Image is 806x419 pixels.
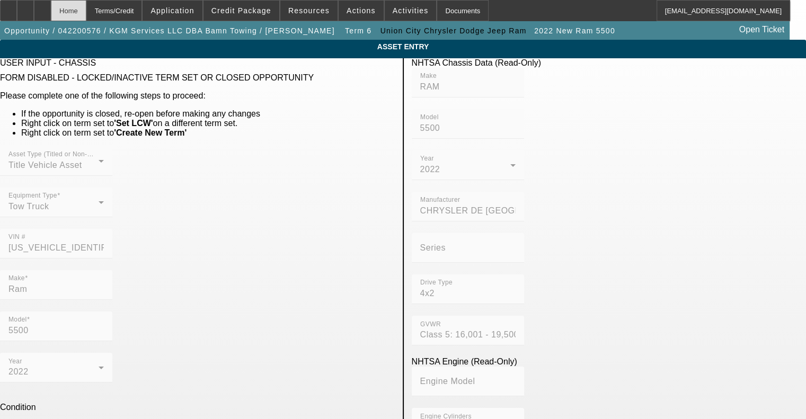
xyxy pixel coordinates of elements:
span: Actions [347,6,376,15]
mat-label: Engine Model [420,377,475,386]
mat-label: Model [8,316,27,323]
li: Right click on term set to on a different term set. [21,119,395,128]
mat-label: Manufacturer [420,197,460,203]
mat-label: Asset Type (Titled or Non-Titled) [8,151,106,158]
b: 'Set LCW' [114,119,153,128]
mat-label: Equipment Type [8,192,57,199]
button: Activities [385,1,437,21]
button: Union City Chrysler Dodge Jeep Ram [378,21,529,40]
mat-label: Year [8,358,22,364]
mat-label: Series [420,243,446,252]
button: Application [143,1,202,21]
b: 'Create New Term' [114,128,187,137]
mat-label: Make [8,275,25,282]
a: Open Ticket [735,21,789,39]
span: Term 6 [345,26,371,35]
li: If the opportunity is closed, re-open before making any changes [21,109,395,119]
mat-label: GVWR [420,320,441,327]
button: Actions [339,1,384,21]
span: Union City Chrysler Dodge Jeep Ram [380,26,527,35]
span: Credit Package [211,6,271,15]
mat-label: Drive Type [420,279,453,286]
mat-label: Year [420,155,434,162]
button: 2022 New Ram 5500 [532,21,618,40]
button: Term 6 [341,21,375,40]
mat-label: VIN # [8,234,25,240]
span: Opportunity / 042200576 / KGM Services LLC DBA Bamn Towing / [PERSON_NAME] [4,26,335,35]
span: Resources [288,6,330,15]
button: Resources [280,1,338,21]
mat-label: Make [420,73,437,79]
span: Activities [393,6,429,15]
mat-label: Model [420,114,439,121]
span: 2022 New Ram 5500 [534,26,615,35]
button: Credit Package [203,1,279,21]
span: ASSET ENTRY [8,42,798,51]
span: Application [150,6,194,15]
li: Right click on term set to [21,128,395,138]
